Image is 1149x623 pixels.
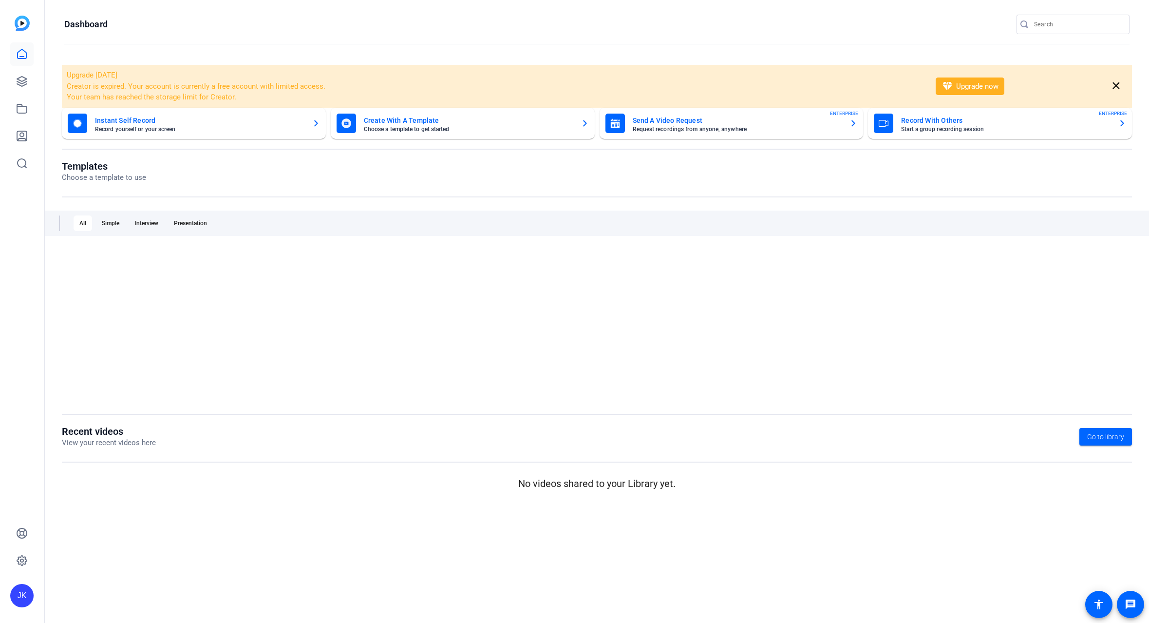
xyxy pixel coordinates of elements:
[633,126,842,132] mat-card-subtitle: Request recordings from anyone, anywhere
[331,108,595,139] button: Create With A TemplateChoose a template to get started
[1099,110,1127,117] span: ENTERPRISE
[901,115,1111,126] mat-card-title: Record With Others
[1034,19,1122,30] input: Search
[95,126,304,132] mat-card-subtitle: Record yourself or your screen
[62,160,146,172] h1: Templates
[10,584,34,607] div: JK
[62,108,326,139] button: Instant Self RecordRecord yourself or your screen
[62,172,146,183] p: Choose a template to use
[633,115,842,126] mat-card-title: Send A Video Request
[364,115,573,126] mat-card-title: Create With A Template
[62,476,1132,491] p: No videos shared to your Library yet.
[64,19,108,30] h1: Dashboard
[868,108,1132,139] button: Record With OthersStart a group recording sessionENTERPRISE
[67,81,923,92] li: Creator is expired. Your account is currently a free account with limited access.
[830,110,858,117] span: ENTERPRISE
[168,215,213,231] div: Presentation
[74,215,92,231] div: All
[1110,80,1122,92] mat-icon: close
[62,426,156,437] h1: Recent videos
[1125,599,1136,610] mat-icon: message
[67,92,923,103] li: Your team has reached the storage limit for Creator.
[942,80,953,92] mat-icon: diamond
[1087,432,1124,442] span: Go to library
[936,78,1004,95] button: Upgrade now
[364,126,573,132] mat-card-subtitle: Choose a template to get started
[95,115,304,126] mat-card-title: Instant Self Record
[600,108,864,139] button: Send A Video RequestRequest recordings from anyone, anywhereENTERPRISE
[901,126,1111,132] mat-card-subtitle: Start a group recording session
[67,71,117,79] span: Upgrade [DATE]
[1093,599,1105,610] mat-icon: accessibility
[96,215,125,231] div: Simple
[1079,428,1132,446] a: Go to library
[15,16,30,31] img: blue-gradient.svg
[129,215,164,231] div: Interview
[62,437,156,448] p: View your recent videos here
